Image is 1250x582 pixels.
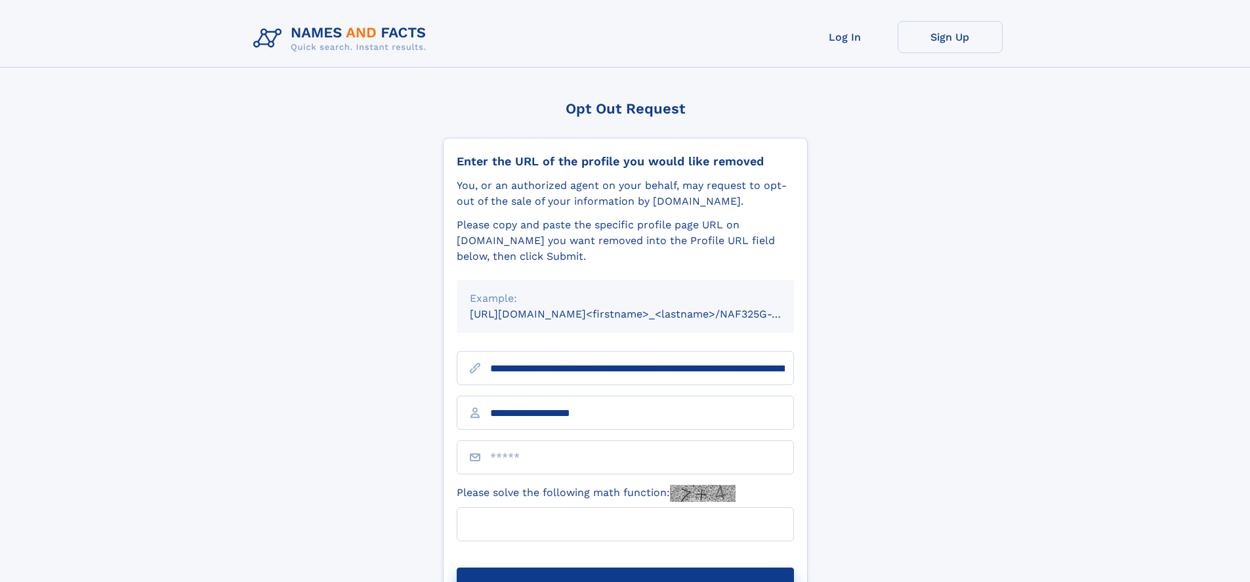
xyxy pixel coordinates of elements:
[457,485,736,502] label: Please solve the following math function:
[470,308,819,320] small: [URL][DOMAIN_NAME]<firstname>_<lastname>/NAF325G-xxxxxxxx
[248,21,437,56] img: Logo Names and Facts
[898,21,1003,53] a: Sign Up
[443,100,808,117] div: Opt Out Request
[457,154,794,169] div: Enter the URL of the profile you would like removed
[470,291,781,306] div: Example:
[793,21,898,53] a: Log In
[457,217,794,264] div: Please copy and paste the specific profile page URL on [DOMAIN_NAME] you want removed into the Pr...
[457,178,794,209] div: You, or an authorized agent on your behalf, may request to opt-out of the sale of your informatio...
